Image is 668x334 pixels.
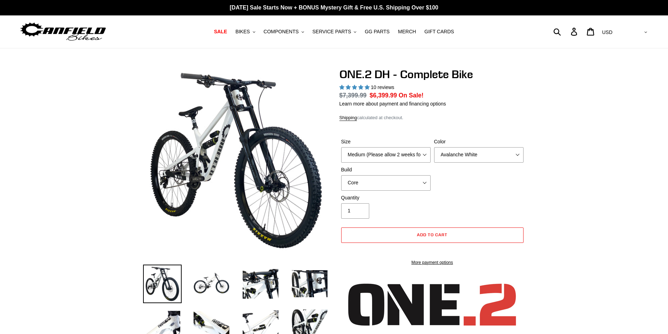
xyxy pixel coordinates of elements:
[192,265,231,303] img: Load image into Gallery viewer, ONE.2 DH - Complete Bike
[371,84,394,90] span: 10 reviews
[144,69,328,252] img: ONE.2 DH - Complete Bike
[341,259,524,266] a: More payment options
[341,194,431,202] label: Quantity
[421,27,458,36] a: GIFT CARDS
[341,227,524,243] button: Add to cart
[417,232,447,237] span: Add to cart
[434,138,524,145] label: Color
[398,29,416,35] span: MERCH
[241,265,280,303] img: Load image into Gallery viewer, ONE.2 DH - Complete Bike
[210,27,230,36] a: SALE
[339,92,367,99] s: $7,399.99
[214,29,227,35] span: SALE
[339,114,525,121] div: calculated at checkout.
[19,21,107,43] img: Canfield Bikes
[312,29,351,35] span: SERVICE PARTS
[370,92,397,99] span: $6,399.99
[339,115,357,121] a: Shipping
[394,27,419,36] a: MERCH
[339,68,525,81] h1: ONE.2 DH - Complete Bike
[341,166,431,173] label: Build
[290,265,329,303] img: Load image into Gallery viewer, ONE.2 DH - Complete Bike
[399,91,424,100] span: On Sale!
[341,138,431,145] label: Size
[309,27,360,36] button: SERVICE PARTS
[339,101,446,107] a: Learn more about payment and financing options
[235,29,250,35] span: BIKES
[424,29,454,35] span: GIFT CARDS
[143,265,182,303] img: Load image into Gallery viewer, ONE.2 DH - Complete Bike
[339,84,371,90] span: 5.00 stars
[260,27,308,36] button: COMPONENTS
[264,29,299,35] span: COMPONENTS
[557,24,575,39] input: Search
[365,29,390,35] span: GG PARTS
[232,27,258,36] button: BIKES
[361,27,393,36] a: GG PARTS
